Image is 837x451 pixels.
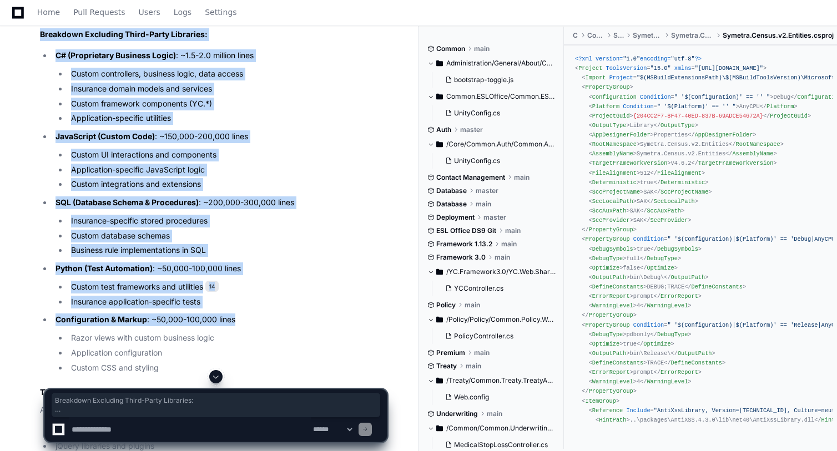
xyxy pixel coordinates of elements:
[592,170,637,176] span: FileAlignment
[56,313,387,326] p: : ~50,000-100,000 lines
[68,164,387,176] li: Application-specific JavaScript logic
[643,341,670,347] span: Optimize
[674,65,692,72] span: xmlns
[592,302,633,309] span: WarningLevel
[592,283,643,290] span: DefineConstants
[609,74,633,81] span: Project
[68,98,387,110] li: Custom framework components (YC.*)
[56,263,153,273] strong: Python (Test Automation)
[732,150,773,157] span: AssemblyName
[647,265,674,271] span: Optimize
[56,49,387,62] p: : ~1.5-2.0 million lines
[592,246,633,252] span: DebugSymbols
[454,75,513,84] span: bootstrap-toggle.js
[446,59,556,68] span: Administration/General/About/Common.About/Scripts/YC.Web.UI/ycBootstrap
[441,153,549,169] button: UnityConfig.cs
[654,198,695,205] span: SccLocalPath
[68,332,387,344] li: Razor views with custom business logic
[729,141,784,148] span: </ >
[436,138,443,151] svg: Directory
[586,236,630,242] span: PropertyGroup
[436,57,443,70] svg: Directory
[589,150,637,157] span: < >
[589,170,640,176] span: < >
[68,362,387,374] li: Custom CSS and styling
[454,156,500,165] span: UnityConfig.cs
[73,9,125,16] span: Pull Requests
[589,103,739,110] span: < = >
[671,359,722,366] span: DefineConstants
[678,350,712,357] span: OutputPath
[651,331,692,338] span: </ >
[589,350,630,357] span: < >
[56,131,155,141] strong: JavaScript (Custom Code)
[592,331,623,338] span: DebugType
[589,283,647,290] span: < >
[589,189,644,195] span: < >
[587,31,604,40] span: Components
[441,105,549,121] button: UnityConfig.cs
[460,125,483,134] span: master
[495,253,510,262] span: main
[633,322,664,328] span: Condition
[514,173,530,182] span: main
[592,160,668,166] span: TargetFrameworkVersion
[68,149,387,161] li: Custom UI interactions and components
[68,244,387,257] li: Business rule implementations in SQL
[606,65,647,72] span: ToolsVersion
[205,281,219,292] span: 14
[436,200,467,209] span: Database
[474,44,490,53] span: main
[586,322,630,328] span: PropertyGroup
[446,267,556,276] span: /YC.Framework3.0/YC.Web.Shared
[436,186,467,195] span: Database
[56,315,147,324] strong: Configuration & Markup
[647,302,688,309] span: WarningLevel
[589,217,633,224] span: < >
[573,31,578,40] span: Client
[592,141,637,148] span: RootNamespace
[441,281,549,296] button: YCController.cs
[657,331,688,338] span: DebugType
[651,65,671,72] span: "15.0"
[592,359,643,366] span: DefineConstants
[592,217,630,224] span: SccProvider
[767,103,794,110] span: Platform
[436,125,451,134] span: Auth
[68,178,387,191] li: Custom integrations and extensions
[446,92,556,101] span: Common.ESLOffice/Common.ESLOffice.Template/App_Start
[592,341,619,347] span: Optimize
[664,359,725,366] span: </ >
[688,131,756,138] span: </ >
[589,359,647,366] span: < >
[501,240,517,249] span: main
[427,54,556,72] button: Administration/General/About/Common.About/Scripts/YC.Web.UI/ycBootstrap
[465,301,480,310] span: main
[671,350,715,357] span: </ >
[651,170,705,176] span: </ >
[657,103,736,110] span: " '$(Platform)' == '' "
[592,350,627,357] span: OutputPath
[589,131,654,138] span: < >
[654,122,698,129] span: </ >
[654,293,702,300] span: </ >
[640,302,691,309] span: </ >
[436,253,486,262] span: Framework 3.0
[637,341,674,347] span: </ >
[466,362,481,371] span: main
[436,348,465,357] span: Premium
[664,274,708,281] span: </ >
[589,274,630,281] span: < >
[589,293,633,300] span: < >
[592,189,640,195] span: SccProjectName
[592,293,630,300] span: ErrorReport
[586,74,606,81] span: Import
[68,112,387,125] li: Application-specific utilities
[582,226,637,233] span: </ >
[589,341,623,347] span: < >
[441,328,549,344] button: PolicyController.cs
[589,312,633,318] span: PropertyGroup
[671,31,714,40] span: Symetra.Census.v2.Entities
[698,160,774,166] span: TargetFrameworkVersion
[660,122,695,129] span: OutputType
